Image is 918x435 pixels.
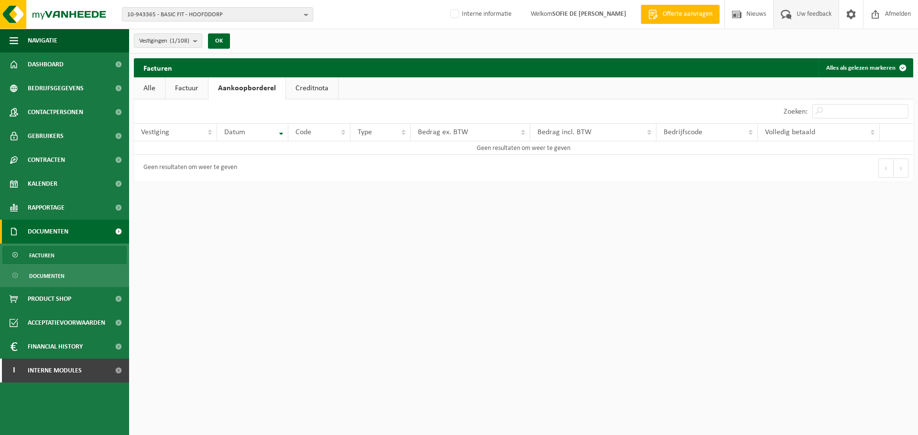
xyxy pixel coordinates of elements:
span: Code [295,128,311,136]
div: Geen resultaten om weer te geven [139,159,237,177]
span: Product Shop [28,287,71,311]
span: Contactpersonen [28,100,83,124]
span: Documenten [29,267,65,285]
span: Kalender [28,172,57,196]
button: OK [208,33,230,49]
td: Geen resultaten om weer te geven [134,141,913,155]
a: Alle [134,77,165,99]
a: Aankoopborderel [208,77,285,99]
h2: Facturen [134,58,182,77]
a: Documenten [2,266,127,285]
label: Zoeken: [784,108,808,116]
span: Vestigingen [139,34,189,48]
span: Offerte aanvragen [660,10,715,19]
span: Dashboard [28,53,64,76]
span: Rapportage [28,196,65,220]
strong: SOFIE DE [PERSON_NAME] [552,11,626,18]
span: Bedrag ex. BTW [418,128,468,136]
span: Gebruikers [28,124,64,148]
span: Volledig betaald [765,128,815,136]
label: Interne informatie [448,7,512,21]
span: Bedrag incl. BTW [537,128,591,136]
span: Bedrijfscode [664,128,702,136]
span: Navigatie [28,29,57,53]
button: 10-943365 - BASIC FIT - HOOFDDORP [122,7,313,21]
a: Offerte aanvragen [641,5,720,24]
span: Interne modules [28,359,82,382]
span: Acceptatievoorwaarden [28,311,105,335]
span: Facturen [29,246,55,265]
button: Alles als gelezen markeren [819,58,912,77]
span: Datum [224,128,245,136]
count: (1/108) [170,38,189,44]
span: Bedrijfsgegevens [28,76,84,100]
button: Previous [878,159,894,178]
span: Contracten [28,148,65,172]
a: Facturen [2,246,127,264]
span: Type [358,128,372,136]
span: 10-943365 - BASIC FIT - HOOFDDORP [127,8,300,22]
button: Vestigingen(1/108) [134,33,202,48]
span: I [10,359,18,382]
span: Documenten [28,220,68,244]
a: Creditnota [286,77,338,99]
span: Financial History [28,335,83,359]
a: Factuur [165,77,208,99]
button: Next [894,159,908,178]
span: Vestiging [141,128,169,136]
